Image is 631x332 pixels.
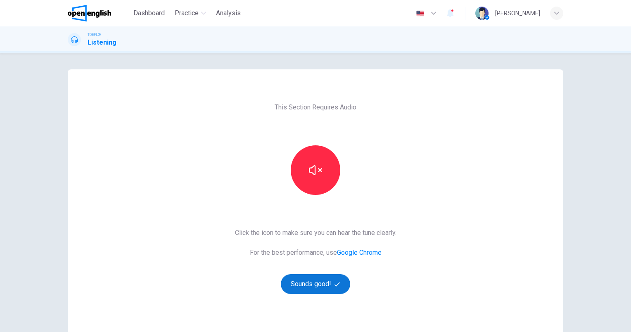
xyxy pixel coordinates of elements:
div: [PERSON_NAME] [495,8,540,18]
a: OpenEnglish logo [68,5,130,21]
img: en [415,10,425,17]
button: Practice [171,6,209,21]
span: Click the icon to make sure you can hear the tune clearly. [235,228,396,238]
a: Google Chrome [337,249,382,256]
button: Analysis [213,6,244,21]
h1: Listening [88,38,116,47]
img: OpenEnglish logo [68,5,111,21]
span: This Section Requires Audio [275,102,356,112]
span: Analysis [216,8,241,18]
button: Sounds good! [281,274,350,294]
img: Profile picture [475,7,489,20]
span: Practice [175,8,199,18]
span: TOEFL® [88,32,101,38]
span: For the best performance, use [235,248,396,258]
button: Dashboard [130,6,168,21]
span: Dashboard [133,8,165,18]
